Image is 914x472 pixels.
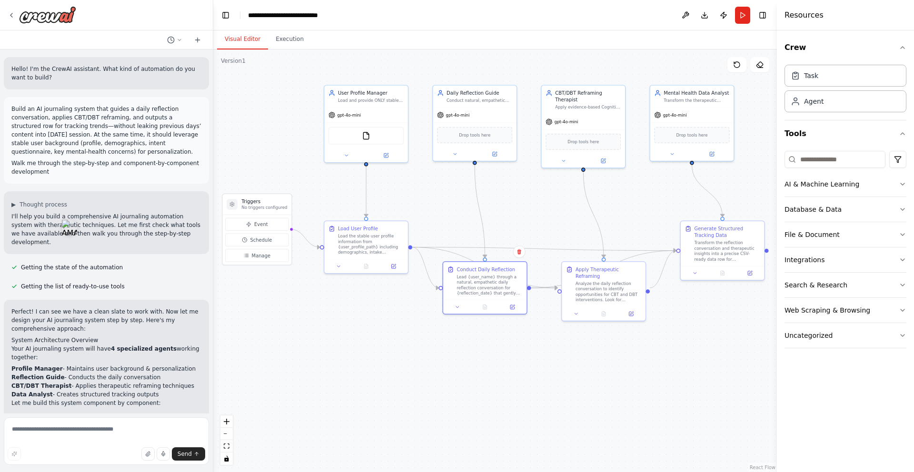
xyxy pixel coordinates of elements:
[225,218,288,231] button: Event
[225,249,288,262] button: Manage
[21,283,125,290] span: Getting the list of ready-to-use tools
[785,305,870,315] div: Web Scraping & Browsing
[785,255,825,265] div: Integrations
[476,150,514,158] button: Open in side panel
[785,280,847,290] div: Search & Research
[220,415,233,465] div: React Flow controls
[163,34,186,46] button: Switch to previous chat
[688,165,725,217] g: Edge from a242a540-ecd8-4431-a3be-b94ce9ac5d8f to 871b084c-27ea-4980-8c76-0c4cea416c95
[513,246,526,258] button: Delete node
[457,274,522,296] div: Lead {user_name} through a natural, empathetic daily reflection conversation for {reflection_date...
[785,61,906,120] div: Crew
[785,323,906,348] button: Uncategorized
[708,269,736,277] button: No output available
[785,34,906,61] button: Crew
[220,452,233,465] button: toggle interactivity
[178,450,192,458] span: Send
[619,310,643,318] button: Open in side panel
[541,85,626,168] div: CBT/DBT Reframing TherapistApply evidence-based Cognitive Behavioral Therapy (CBT) and Dialectica...
[561,261,646,321] div: Apply Therapeutic ReframingAnalyze the daily reflection conversation to identify opportunities fo...
[785,230,840,239] div: File & Document
[21,264,123,271] span: Getting the state of the automation
[241,198,287,205] h3: Triggers
[531,285,558,291] g: Edge from eddf36be-1e4a-4284-8063-ec6490a902c2 to 50034da1-3e31-4676-b3af-2fb3efd2cd6d
[785,179,859,189] div: AI & Machine Learning
[676,132,707,138] span: Drop tools here
[241,205,287,210] p: No triggers configured
[220,415,233,428] button: zoom in
[785,172,906,197] button: AI & Machine Learning
[250,236,272,243] span: Schedule
[471,165,488,258] g: Edge from f91f2cc8-dce7-4f4d-8902-670802f6683d to eddf36be-1e4a-4284-8063-ec6490a902c2
[738,269,762,277] button: Open in side panel
[694,226,760,239] div: Generate Structured Tracking Data
[785,273,906,297] button: Search & Research
[447,89,512,96] div: Daily Reflection Guide
[664,98,729,103] div: Transform the therapeutic conversation into a precise CSV-friendly row for {reflection_date} with...
[750,465,775,470] a: React Flow attribution
[664,89,729,96] div: Mental Health Data Analyst
[367,151,406,159] button: Open in side panel
[649,85,734,161] div: Mental Health Data AnalystTransform the therapeutic conversation into a precise CSV-friendly row ...
[190,34,205,46] button: Start a new chat
[584,157,623,165] button: Open in side panel
[220,428,233,440] button: zoom out
[382,262,405,270] button: Open in side panel
[457,266,515,273] div: Conduct Daily Reflection
[442,261,527,315] div: Conduct Daily ReflectionLead {user_name} through a natural, empathetic daily reflection conversat...
[11,201,16,208] span: ▶
[338,89,404,96] div: User Profile Manager
[363,166,369,216] g: Edge from 592d2013-c662-4f92-82a0-6593d3b44be4 to ed308773-16c5-4023-ba24-4178fda72a8c
[804,71,818,80] div: Task
[680,221,765,281] div: Generate Structured Tracking DataTransform the reflection conversation and therapeutic insights i...
[785,10,824,21] h4: Resources
[11,373,201,382] li: - Conducts the daily conversation
[362,132,370,140] img: FileReadTool
[555,105,621,110] div: Apply evidence-based Cognitive Behavioral Therapy (CBT) and Dialectical [MEDICAL_DATA] (DBT) tech...
[11,336,201,344] h2: System Architecture Overview
[412,244,439,291] g: Edge from ed308773-16c5-4023-ba24-4178fda72a8c to eddf36be-1e4a-4284-8063-ec6490a902c2
[220,440,233,452] button: fit view
[222,194,292,265] div: TriggersNo triggers configuredEventScheduleManage
[432,85,517,161] div: Daily Reflection GuideConduct natural, empathetic daily reflection conversations with {user_name}...
[217,29,268,49] button: Visual Editor
[219,9,232,22] button: Hide left sidebar
[11,383,71,389] strong: CBT/DBT Therapist
[531,247,676,291] g: Edge from eddf36be-1e4a-4284-8063-ec6490a902c2 to 871b084c-27ea-4980-8c76-0c4cea416c95
[225,234,288,246] button: Schedule
[693,150,731,158] button: Open in side panel
[248,10,318,20] nav: breadcrumb
[576,281,641,303] div: Analyze the daily reflection conversation to identify opportunities for CBT and DBT interventions...
[785,205,842,214] div: Database & Data
[804,97,824,106] div: Agent
[111,345,177,352] strong: 4 specialized agents
[785,222,906,247] button: File & Document
[11,365,63,372] strong: Profile Manager
[576,266,641,280] div: Apply Therapeutic Reframing
[785,120,906,147] button: Tools
[555,119,578,124] span: gpt-4o-mini
[11,364,201,373] li: - Maintains user background & personalization
[338,226,378,232] div: Load User Profile
[785,247,906,272] button: Integrations
[252,252,271,259] span: Manage
[785,197,906,222] button: Database & Data
[446,112,470,118] span: gpt-4o-mini
[11,212,201,246] p: I'll help you build a comprehensive AI journaling automation system with therapeutic techniques. ...
[338,98,404,103] div: Load and provide ONLY stable user background information from {user_profile_path} including demog...
[459,132,490,138] span: Drop tools here
[589,310,618,318] button: No output available
[141,447,155,461] button: Upload files
[11,201,67,208] button: ▶Thought process
[11,390,201,399] li: - Creates structured tracking outputs
[650,247,676,291] g: Edge from 50034da1-3e31-4676-b3af-2fb3efd2cd6d to 871b084c-27ea-4980-8c76-0c4cea416c95
[11,413,201,423] h3: Step 1: Create the Profile Manager Agent
[470,303,499,311] button: No output available
[11,374,65,381] strong: Reflection Guide
[580,172,607,257] g: Edge from 678b0d27-3fce-40b3-a5a5-abf98d500fad to 50034da1-3e31-4676-b3af-2fb3efd2cd6d
[11,65,201,82] p: Hello! I'm the CrewAI assistant. What kind of automation do you want to build?
[338,234,404,256] div: Load the stable user profile information from {user_profile_path} including demographics, intake ...
[11,382,201,390] li: - Applies therapeutic reframing techniques
[447,98,512,103] div: Conduct natural, empathetic daily reflection conversations with {user_name} on {reflection_date} ...
[555,89,621,103] div: CBT/DBT Reframing Therapist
